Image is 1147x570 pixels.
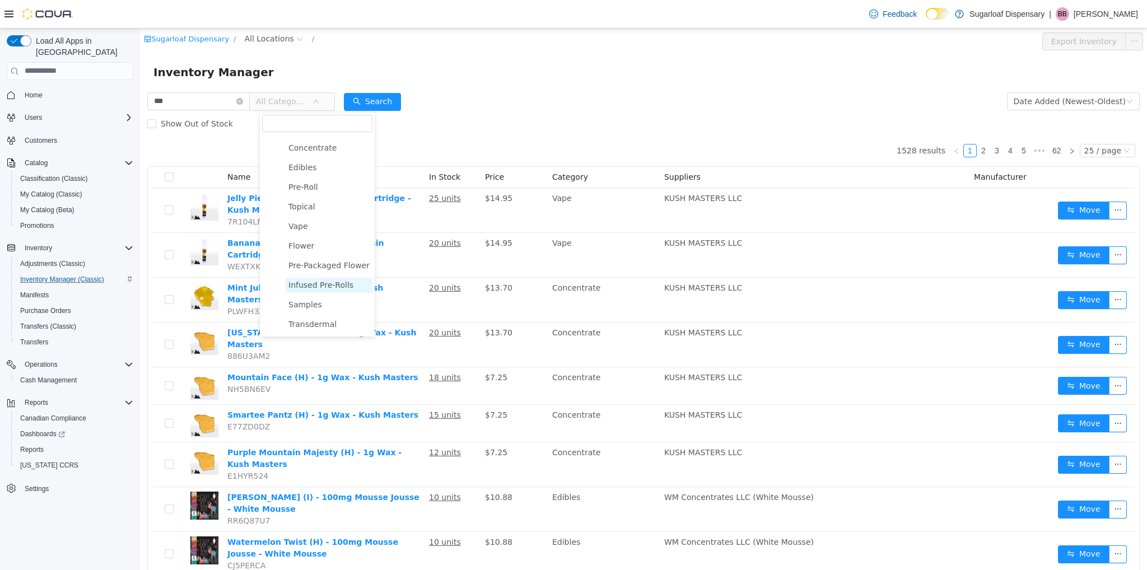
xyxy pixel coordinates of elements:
button: [US_STATE] CCRS [11,457,138,473]
span: WM Concentrates LLC (White Mousse) [524,509,674,518]
span: Samples [148,272,182,281]
td: Concentrate [408,294,520,339]
button: Catalog [20,156,52,170]
button: Transfers [11,334,138,350]
span: Infused Pre-Rolls [146,249,232,264]
button: icon: ellipsis [969,472,987,490]
span: Promotions [16,219,133,232]
button: Home [2,87,138,103]
button: Purchase Orders [11,303,138,319]
a: Promotions [16,219,59,232]
a: My Catalog (Beta) [16,203,79,217]
a: 62 [909,116,925,128]
span: Reports [20,445,44,454]
td: Vape [408,160,520,204]
i: icon: down [983,119,990,127]
span: ••• [890,115,908,129]
button: icon: swapMove [918,173,969,191]
img: Banana Ice Pop (I) - 1g Cured Resin Cartridge - Kush Masters hero shot [50,209,78,237]
span: Pre-Roll [148,154,178,163]
span: $10.88 [345,464,372,473]
a: Banana Ice Pop (I) - 1g Cured Resin Cartridge - Kush Masters [87,210,244,231]
li: 5 [877,115,890,129]
span: Name [87,144,110,153]
span: Settings [25,484,49,493]
button: Promotions [11,218,138,233]
span: Transfers (Classic) [16,320,133,333]
img: Watermelon Twist (H) - 100mg Mousse Jousse - White Mousse hero shot [50,508,78,536]
span: CJ5PERCA [87,532,125,541]
u: 18 units [289,344,321,353]
span: BB [1058,7,1067,21]
button: Export Inventory [902,4,986,22]
span: Reports [16,443,133,456]
a: Home [20,88,47,102]
i: icon: shop [4,7,11,14]
span: KUSH MASTERS LLC [524,165,602,174]
span: All Locations [105,4,154,16]
span: KUSH MASTERS LLC [524,344,602,353]
button: Manifests [11,287,138,303]
i: icon: left [813,119,820,126]
td: Concentrate [408,376,520,414]
span: $7.25 [345,344,367,353]
span: Dashboards [16,427,133,441]
span: Price [345,144,364,153]
span: $10.88 [345,509,372,518]
span: $13.70 [345,300,372,309]
a: [US_STATE] Creamsicle (H) - 2g Wax - Kush Masters [87,300,276,320]
span: Transfers (Classic) [20,322,76,331]
span: Transdermal [148,291,197,300]
a: 2 [837,116,850,128]
span: Customers [20,133,133,147]
span: Topical [146,171,232,186]
span: Cash Management [20,376,77,385]
button: icon: swapMove [918,218,969,236]
button: icon: ellipsis [969,263,987,281]
a: Adjustments (Classic) [16,257,90,270]
i: icon: down [172,69,179,77]
span: E77ZD0DZ [87,394,130,403]
a: Customers [20,134,62,147]
span: Pre-Packaged Flower [148,232,230,241]
button: Canadian Compliance [11,410,138,426]
button: icon: swapMove [918,307,969,325]
a: Dashboards [16,427,69,441]
span: Edibles [148,134,176,143]
a: Transfers (Classic) [16,320,81,333]
span: Adjustments (Classic) [20,259,85,268]
a: [US_STATE] CCRS [16,459,83,472]
span: Classification (Classic) [20,174,88,183]
a: Purchase Orders [16,304,76,317]
span: Manifests [20,291,49,300]
span: Reports [20,396,133,409]
u: 10 units [289,464,321,473]
input: filter select [122,86,232,104]
td: Concentrate [408,414,520,459]
span: Purchase Orders [20,306,71,315]
span: Category [412,144,448,153]
span: Suppliers [524,144,561,153]
button: icon: swapMove [918,472,969,490]
span: KUSH MASTERS LLC [524,382,602,391]
button: Operations [2,357,138,372]
button: Reports [11,442,138,457]
p: | [1049,7,1051,21]
a: 4 [864,116,876,128]
u: 15 units [289,382,321,391]
span: KUSH MASTERS LLC [524,255,602,264]
span: $14.95 [345,165,372,174]
span: Settings [20,481,133,495]
a: Smartee Pantz (H) - 1g Wax - Kush Masters [87,382,278,391]
span: $7.25 [345,382,367,391]
button: Reports [2,395,138,410]
img: Mountain Face (H) - 1g Wax - Kush Masters hero shot [50,343,78,371]
span: Topical [148,174,175,183]
button: Cash Management [11,372,138,388]
li: 2 [837,115,850,129]
span: Catalog [25,158,48,167]
a: Canadian Compliance [16,412,91,425]
span: Feedback [883,8,917,20]
span: Samples [146,269,232,284]
span: Load All Apps in [GEOGRAPHIC_DATA] [31,35,133,58]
